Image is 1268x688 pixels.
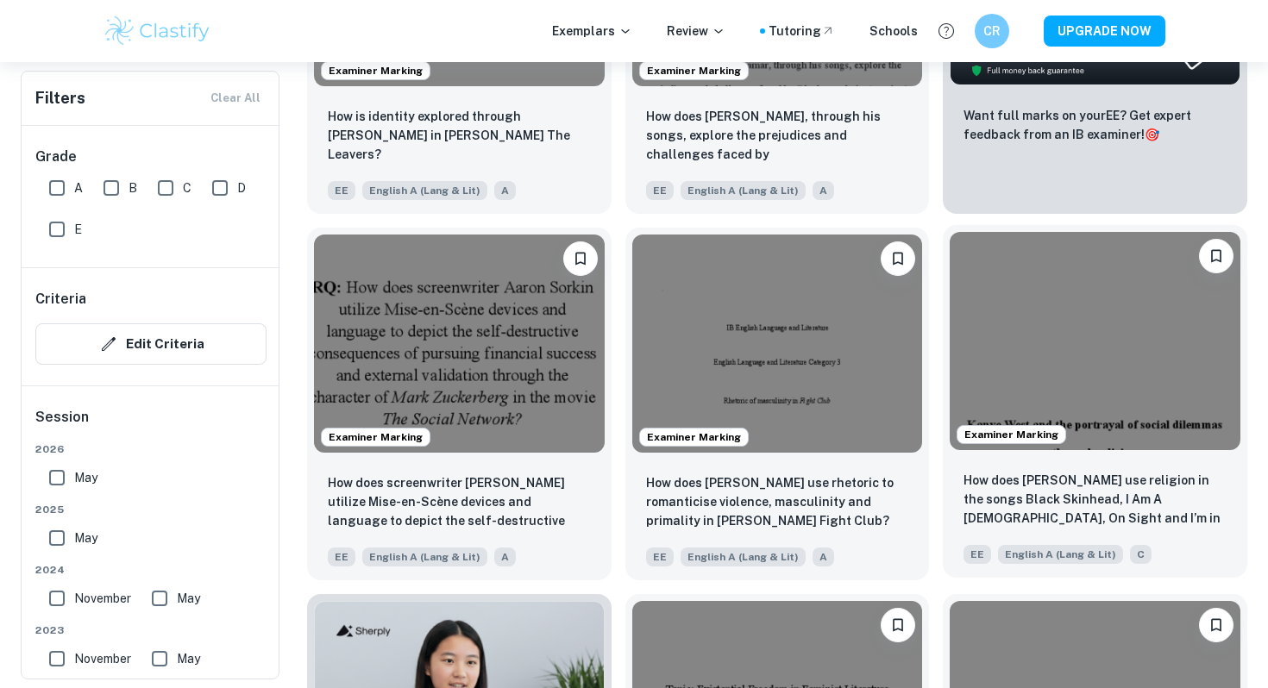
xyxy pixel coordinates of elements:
span: 2024 [35,562,267,578]
span: Examiner Marking [957,427,1065,442]
button: Bookmark [881,241,915,276]
button: CR [975,14,1009,48]
span: English A (Lang & Lit) [362,181,487,200]
p: How does screenwriter Aaron Sorkin utilize Mise-en-Scène devices and language to depict the self-... [328,473,591,532]
button: UPGRADE NOW [1044,16,1165,47]
span: Examiner Marking [322,63,430,78]
span: English A (Lang & Lit) [681,181,806,200]
span: English A (Lang & Lit) [681,547,806,566]
a: Schools [869,22,918,41]
button: Help and Feedback [932,16,961,46]
img: English A (Lang & Lit) EE example thumbnail: How does screenwriter Aaron Sorkin utili [314,235,605,452]
span: May [177,649,200,668]
span: EE [646,547,674,566]
a: Examiner MarkingBookmarkHow does Tyler Durden use rhetoric to romanticise violence, masculinity a... [625,228,930,579]
span: D [237,178,246,197]
h6: Grade [35,147,267,167]
span: EE [964,545,991,564]
span: May [74,529,97,547]
span: 2023 [35,622,267,638]
span: B [129,178,137,197]
img: English A (Lang & Lit) EE example thumbnail: How does Tyler Durden use rhetoric to ro [632,235,923,452]
span: May [177,589,200,608]
p: How does Kendrick Lamar, through his songs, explore the prejudices and challenges faced by Black ... [646,107,909,166]
span: 2025 [35,502,267,517]
h6: Criteria [35,289,86,310]
button: Edit Criteria [35,323,267,365]
span: Examiner Marking [322,429,430,445]
span: Examiner Marking [640,429,748,445]
span: 🎯 [1145,128,1159,141]
a: Examiner MarkingBookmarkHow does Kanye West use religion in the songs Black Skinhead, I Am A God,... [943,228,1247,579]
span: A [813,547,834,566]
a: Tutoring [769,22,835,41]
span: Examiner Marking [640,63,748,78]
span: May [74,468,97,487]
button: Bookmark [1199,239,1233,273]
span: EE [328,547,355,566]
span: EE [328,181,355,200]
span: A [813,181,834,200]
h6: CR [982,22,1002,41]
h6: Filters [35,86,85,110]
p: Want full marks on your EE ? Get expert feedback from an IB examiner! [964,106,1227,144]
a: Examiner MarkingBookmarkHow does screenwriter Aaron Sorkin utilize Mise-en-Scène devices and lang... [307,228,612,579]
span: A [494,547,516,566]
button: Bookmark [563,241,598,276]
span: EE [646,181,674,200]
button: Bookmark [1199,608,1233,642]
span: November [74,589,131,608]
span: A [74,178,83,197]
p: How is identity explored through Deming Guo in Lisa Ko’s The Leavers? [328,107,591,164]
p: How does Kanye West use religion in the songs Black Skinhead, I Am A God, On Sight and I’m in it ... [964,471,1227,529]
span: English A (Lang & Lit) [998,545,1123,564]
img: Clastify logo [103,14,212,48]
p: Exemplars [552,22,632,41]
span: 2026 [35,441,267,457]
p: Review [667,22,725,41]
p: How does Tyler Durden use rhetoric to romanticise violence, masculinity and primality in David Fi... [646,473,909,530]
span: November [74,649,131,668]
span: E [74,220,82,239]
span: C [183,178,191,197]
span: English A (Lang & Lit) [362,547,487,566]
button: Bookmark [881,608,915,642]
span: C [1130,545,1152,564]
span: A [494,181,516,200]
img: English A (Lang & Lit) EE example thumbnail: How does Kanye West use religion in the [950,232,1240,449]
h6: Session [35,407,267,441]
